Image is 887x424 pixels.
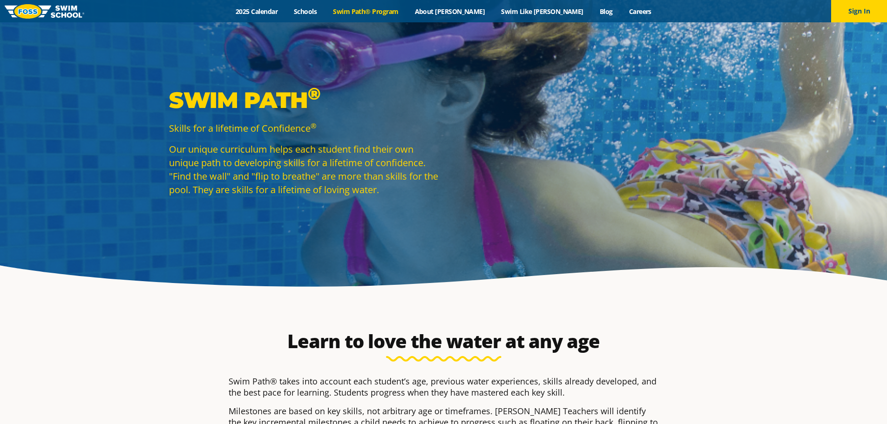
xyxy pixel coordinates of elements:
[169,86,439,114] p: Swim Path
[224,330,664,352] h2: Learn to love the water at any age
[169,142,439,196] p: Our unique curriculum helps each student find their own unique path to developing skills for a li...
[286,7,325,16] a: Schools
[229,376,659,398] p: Swim Path® takes into account each student’s age, previous water experiences, skills already deve...
[5,4,84,19] img: FOSS Swim School Logo
[169,121,439,135] p: Skills for a lifetime of Confidence
[311,121,316,130] sup: ®
[591,7,621,16] a: Blog
[308,83,320,104] sup: ®
[493,7,592,16] a: Swim Like [PERSON_NAME]
[228,7,286,16] a: 2025 Calendar
[406,7,493,16] a: About [PERSON_NAME]
[621,7,659,16] a: Careers
[325,7,406,16] a: Swim Path® Program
